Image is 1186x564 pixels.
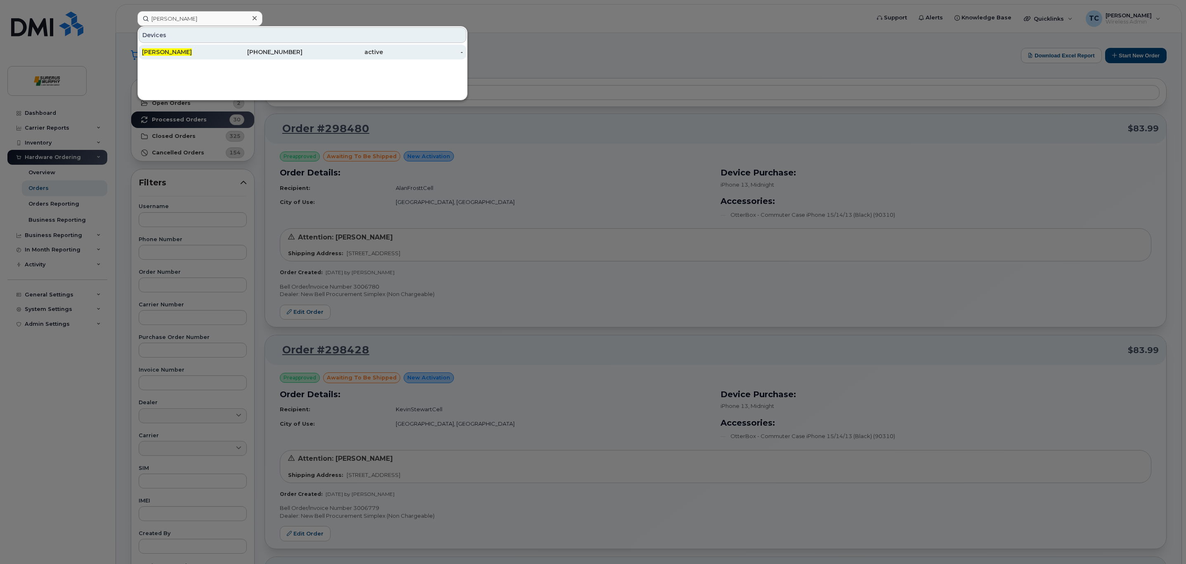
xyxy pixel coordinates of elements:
[302,48,383,56] div: active
[139,45,466,59] a: [PERSON_NAME][PHONE_NUMBER]active-
[222,48,303,56] div: [PHONE_NUMBER]
[139,27,466,43] div: Devices
[142,48,192,56] span: [PERSON_NAME]
[383,48,463,56] div: -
